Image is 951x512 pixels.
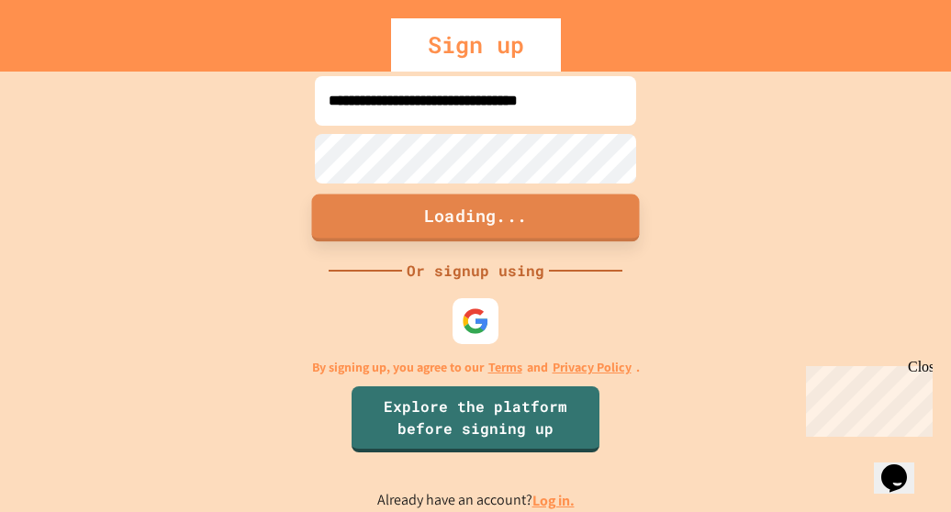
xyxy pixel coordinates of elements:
[391,18,561,72] div: Sign up
[462,307,489,335] img: google-icon.svg
[402,260,549,282] div: Or signup using
[377,489,575,512] p: Already have an account?
[532,491,575,510] a: Log in.
[488,358,522,377] a: Terms
[312,194,640,241] button: Loading...
[352,386,599,452] a: Explore the platform before signing up
[799,359,933,437] iframe: chat widget
[312,358,640,377] p: By signing up, you agree to our and .
[553,358,632,377] a: Privacy Policy
[7,7,127,117] div: Chat with us now!Close
[874,439,933,494] iframe: chat widget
